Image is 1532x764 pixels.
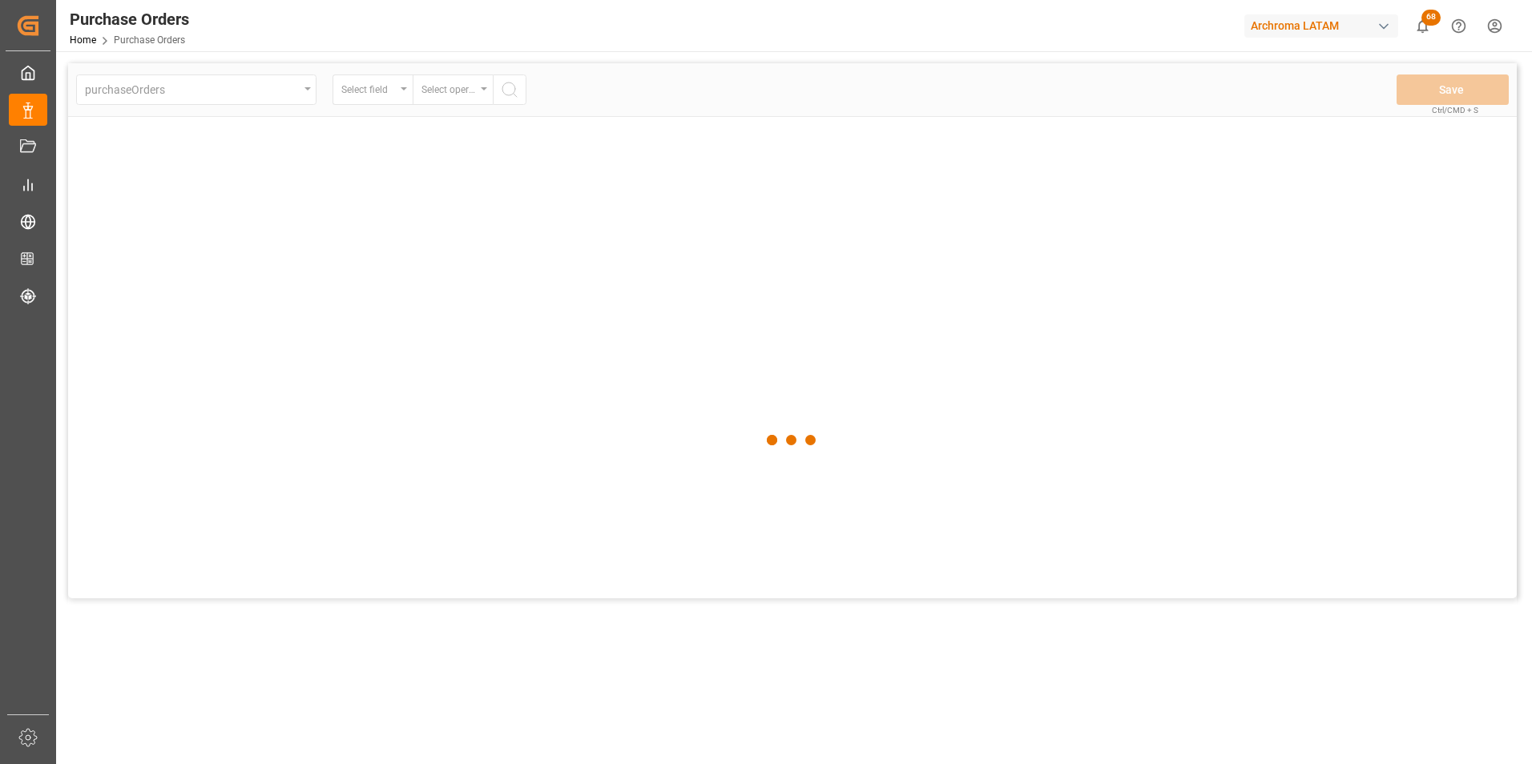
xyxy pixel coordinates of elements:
[1244,14,1398,38] div: Archroma LATAM
[1405,8,1441,44] button: show 68 new notifications
[70,7,189,31] div: Purchase Orders
[1244,10,1405,41] button: Archroma LATAM
[1421,10,1441,26] span: 68
[70,34,96,46] a: Home
[1441,8,1477,44] button: Help Center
